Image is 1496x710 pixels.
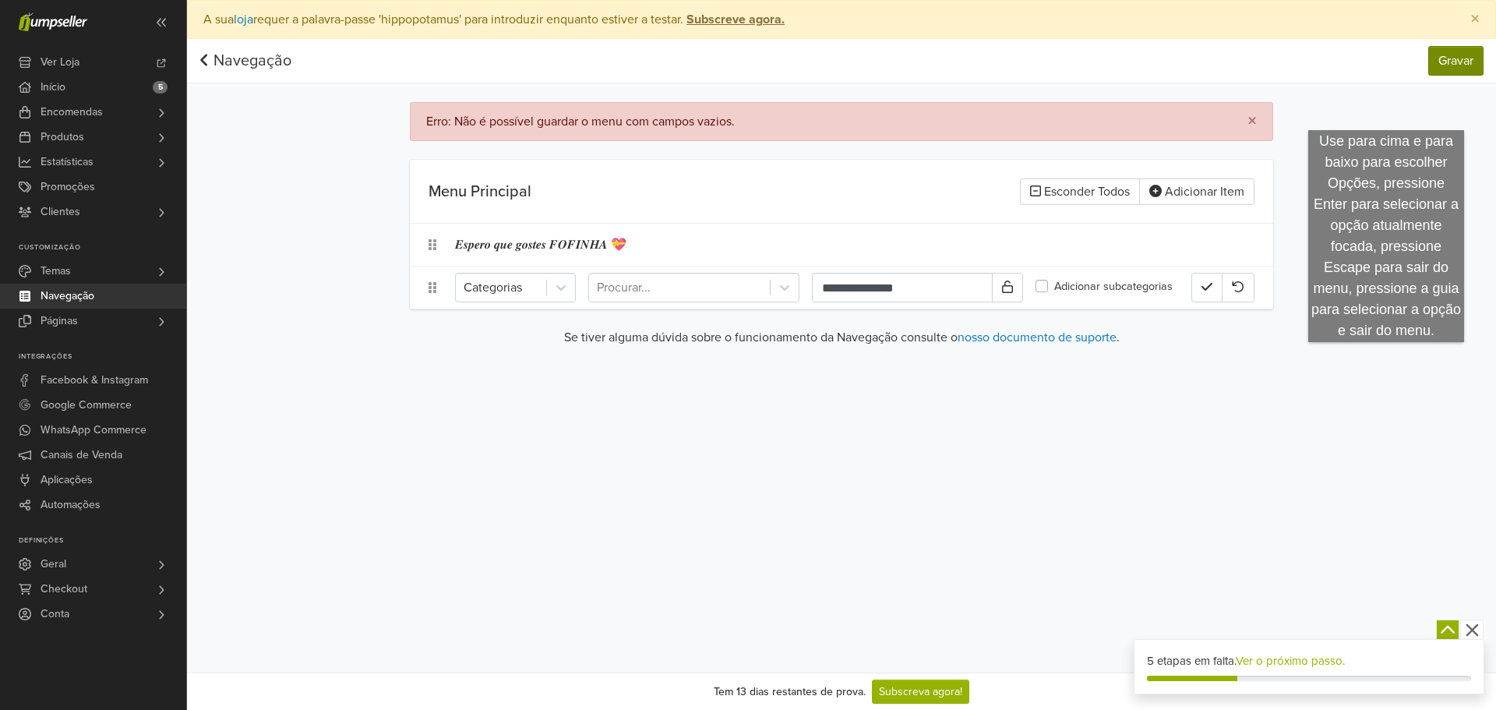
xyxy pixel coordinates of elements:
a: loja [234,12,253,27]
span: Geral [41,552,66,577]
button: Adicionar Item [1139,178,1254,205]
span: Estatísticas [41,150,93,175]
span: × [1470,8,1480,30]
button: Close [1455,1,1495,38]
div: Erro: Não é possível guardar o menu com campos vazios. [426,114,735,129]
span: Encomendas [41,100,103,125]
span: Facebook & Instagram [41,368,148,393]
strong: Subscreve agora. [686,12,785,27]
span: Canais de Venda [41,443,122,468]
span: 5 [153,81,168,94]
span: Clientes [41,200,80,224]
button: Esconder Todos [1020,178,1140,205]
p: Se tiver alguma dúvida sobre o funcionamento da Navegação consulte o . [410,328,1273,347]
span: Checkout [41,577,87,602]
p: Customização [19,243,186,253]
div: 5 etapas em falta. [1147,652,1471,670]
span: × [1247,110,1257,132]
span: Promoções [41,175,95,200]
span: Temas [41,259,71,284]
label: Adicionar subcategorias [1054,278,1173,295]
div: Tem 13 dias restantes de prova. [714,684,866,700]
span: Conta [41,602,69,627]
a: Subscreva agora! [872,680,969,704]
span: Navegação [41,284,94,309]
a: Ver o próximo passo. [1236,654,1345,668]
span: Automações [41,493,101,517]
button: Gravar [1428,46,1484,76]
a: Navegação [199,51,291,70]
span: Início [41,75,65,100]
a: nosso documento de suporte [958,330,1117,345]
p: Integrações [19,352,186,362]
h5: Menu Principal [429,182,835,201]
p: Definições [19,536,186,546]
span: WhatsApp Commerce [41,418,146,443]
span: Produtos [41,125,84,150]
span: Ver Loja [41,50,79,75]
span: Aplicações [41,468,93,493]
span: Google Commerce [41,393,132,418]
div: 𝑬𝒔𝒑𝒆𝒓𝒐 𝒒𝒖𝒆 𝒈𝒐𝒔𝒕𝒆𝒔 𝑭𝑶𝑭𝑰𝑵𝑯𝑨 💝 [455,230,1191,260]
a: Subscreve agora. [683,12,785,27]
span: Páginas [41,309,78,334]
